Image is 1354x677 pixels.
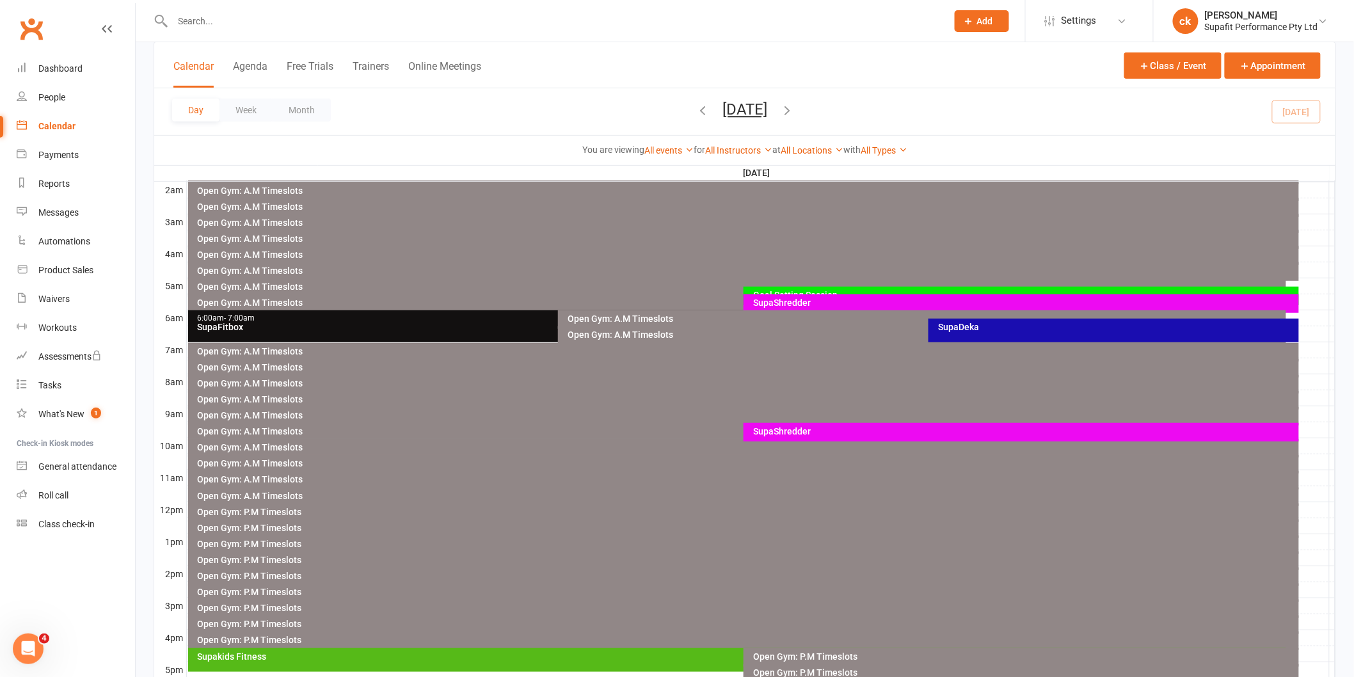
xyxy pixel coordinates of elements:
div: Product Sales [38,265,93,275]
div: Open Gym: P.M Timeslots [197,507,1297,516]
div: Open Gym: A.M Timeslots [197,234,1297,243]
iframe: Intercom live chat [13,633,44,664]
div: Assessments [38,351,102,362]
a: Product Sales [17,256,135,285]
a: Waivers [17,285,135,314]
th: 6am [154,310,186,326]
div: Payments [38,150,79,160]
th: 5am [154,278,186,294]
div: Open Gym: P.M Timeslots [197,555,1297,564]
strong: You are viewing [582,145,644,155]
div: Open Gym: A.M Timeslots [197,491,1297,500]
a: Workouts [17,314,135,342]
div: Messages [38,207,79,218]
th: 10am [154,438,186,454]
div: Open Gym: A.M Timeslots [197,186,1297,195]
div: Open Gym: P.M Timeslots [197,571,1297,580]
a: Class kiosk mode [17,510,135,539]
th: [DATE] [186,165,1330,181]
input: Search... [169,12,938,30]
div: Open Gym: A.M Timeslots [197,427,1284,436]
div: Class check-in [38,519,95,529]
a: Tasks [17,371,135,400]
div: Roll call [38,490,68,500]
a: General attendance kiosk mode [17,452,135,481]
strong: for [694,145,705,155]
a: Automations [17,227,135,256]
a: Assessments [17,342,135,371]
div: Supakids Fitness [197,652,1284,661]
span: 4 [39,633,49,644]
span: - 7:00am [225,314,255,323]
a: Calendar [17,112,135,141]
button: Trainers [353,60,389,88]
div: Open Gym: A.M Timeslots [197,411,1297,420]
div: Calendar [38,121,76,131]
div: Open Gym: A.M Timeslots [197,379,1297,388]
div: Open Gym: A.M Timeslots [567,314,1284,323]
a: All Locations [781,145,843,155]
th: 4am [154,246,186,262]
div: Dashboard [38,63,83,74]
div: SupaShredder [753,298,1296,307]
div: Open Gym: P.M Timeslots [197,635,1297,644]
div: Open Gym: P.M Timeslots [197,523,1297,532]
button: Class / Event [1124,52,1222,79]
button: Free Trials [287,60,333,88]
strong: with [843,145,861,155]
th: 12pm [154,502,186,518]
div: Open Gym: P.M Timeslots [197,587,1297,596]
div: Open Gym: A.M Timeslots [197,298,1284,307]
span: 1 [91,408,101,418]
div: Waivers [38,294,70,304]
div: [PERSON_NAME] [1205,10,1318,21]
button: Online Meetings [408,60,481,88]
a: All events [644,145,694,155]
button: Appointment [1225,52,1321,79]
div: Open Gym: A.M Timeslots [197,202,1297,211]
div: 6:00am [197,314,914,323]
th: 3pm [154,598,186,614]
th: 4pm [154,630,186,646]
div: SupaShredder [753,427,1296,436]
div: Open Gym: P.M Timeslots [197,603,1297,612]
th: 7am [154,342,186,358]
div: Automations [38,236,90,246]
button: Month [273,99,331,122]
div: What's New [38,409,84,419]
div: Open Gym: P.M Timeslots [197,619,1297,628]
div: Reports [38,179,70,189]
strong: at [772,145,781,155]
a: What's New1 [17,400,135,429]
a: All Types [861,145,907,155]
div: Workouts [38,323,77,333]
span: Add [977,16,993,26]
th: 8am [154,374,186,390]
a: People [17,83,135,112]
div: Tasks [38,380,61,390]
div: Open Gym: A.M Timeslots [197,395,1297,404]
th: 3am [154,214,186,230]
div: Supafit Performance Pty Ltd [1205,21,1318,33]
div: General attendance [38,461,116,472]
div: People [38,92,65,102]
div: Open Gym: A.M Timeslots [197,282,1284,291]
button: Agenda [233,60,267,88]
div: SupaDeka [937,323,1296,331]
a: Payments [17,141,135,170]
button: Add [955,10,1009,32]
div: Open Gym: A.M Timeslots [197,218,1297,227]
div: Open Gym: A.M Timeslots [197,347,1297,356]
a: Clubworx [15,13,47,45]
div: Open Gym: A.M Timeslots [197,363,1297,372]
div: Open Gym: A.M Timeslots [567,330,1284,339]
div: Goal Setting Session [753,291,1296,299]
a: All Instructors [705,145,772,155]
div: SupaFitbox [197,323,914,331]
div: Open Gym: A.M Timeslots [197,250,1297,259]
a: Reports [17,170,135,198]
button: Week [219,99,273,122]
div: Open Gym: P.M Timeslots [753,668,1296,677]
a: Dashboard [17,54,135,83]
div: Open Gym: A.M Timeslots [197,459,1297,468]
